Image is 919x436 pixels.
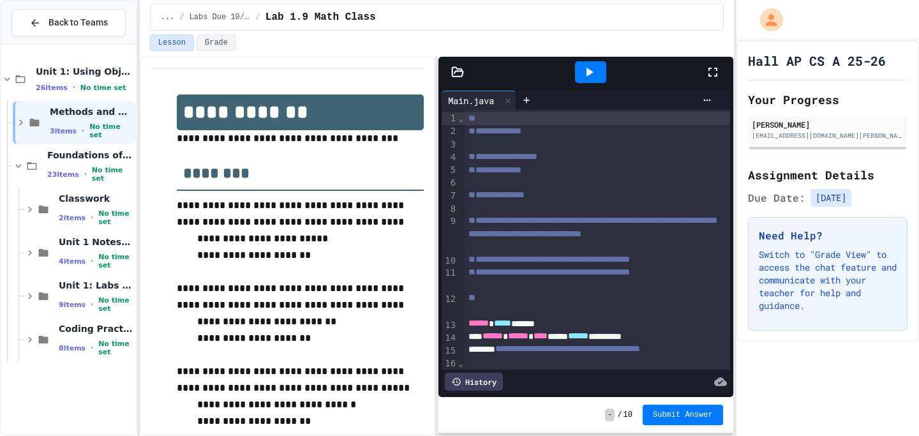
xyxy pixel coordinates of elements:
[73,82,75,93] span: •
[442,112,458,125] div: 1
[50,106,133,117] span: Methods and Objects
[50,127,77,135] span: 3 items
[59,236,133,248] span: Unit 1 Notes: Foundations of Java
[442,332,458,345] div: 14
[442,94,500,107] div: Main.java
[161,12,175,22] span: ...
[98,296,133,313] span: No time set
[49,16,108,29] span: Back to Teams
[442,151,458,164] div: 4
[653,410,713,420] span: Submit Answer
[91,343,93,353] span: •
[47,149,133,161] span: Foundations of [GEOGRAPHIC_DATA]
[98,209,133,226] span: No time set
[442,203,458,216] div: 8
[442,139,458,151] div: 3
[92,166,133,183] span: No time set
[752,119,904,130] div: [PERSON_NAME]
[59,214,86,222] span: 2 items
[91,213,93,223] span: •
[442,319,458,332] div: 13
[80,84,126,92] span: No time set
[98,253,133,269] span: No time set
[643,405,723,425] button: Submit Answer
[605,409,615,421] span: -
[617,410,622,420] span: /
[752,131,904,140] div: [EMAIL_ADDRESS][DOMAIN_NAME][PERSON_NAME]
[84,169,87,179] span: •
[59,257,86,266] span: 4 items
[445,373,503,391] div: History
[442,177,458,190] div: 6
[59,323,133,335] span: Coding Practice: Unit 1
[747,5,786,34] div: My Account
[442,267,458,293] div: 11
[442,164,458,177] div: 5
[442,190,458,202] div: 7
[442,125,458,138] div: 2
[82,126,84,136] span: •
[458,358,464,368] span: Fold line
[190,12,251,22] span: Labs Due 10/24
[36,66,133,77] span: Unit 1: Using Objects and Methods
[91,299,93,310] span: •
[11,9,126,36] button: Back to Teams
[442,215,458,254] div: 9
[748,166,908,184] h2: Assignment Details
[59,301,86,309] span: 9 items
[811,189,851,207] span: [DATE]
[442,357,458,370] div: 16
[59,193,133,204] span: Classwork
[759,228,897,243] h3: Need Help?
[36,84,68,92] span: 26 items
[458,113,464,123] span: Fold line
[813,329,906,384] iframe: chat widget
[442,345,458,357] div: 15
[197,34,236,51] button: Grade
[89,123,133,139] span: No time set
[748,52,886,70] h1: Hall AP CS A 25-26
[47,170,79,179] span: 23 items
[91,256,93,266] span: •
[442,293,458,319] div: 12
[265,10,376,25] span: Lab 1.9 Math Class
[179,12,184,22] span: /
[59,344,86,352] span: 8 items
[442,91,516,110] div: Main.java
[256,12,260,22] span: /
[624,410,632,420] span: 10
[748,91,908,109] h2: Your Progress
[59,280,133,291] span: Unit 1: Labs due 9/24
[442,255,458,267] div: 10
[865,385,906,423] iframe: chat widget
[150,34,194,51] button: Lesson
[759,248,897,312] p: Switch to "Grade View" to access the chat feature and communicate with your teacher for help and ...
[748,190,805,206] span: Due Date:
[98,340,133,356] span: No time set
